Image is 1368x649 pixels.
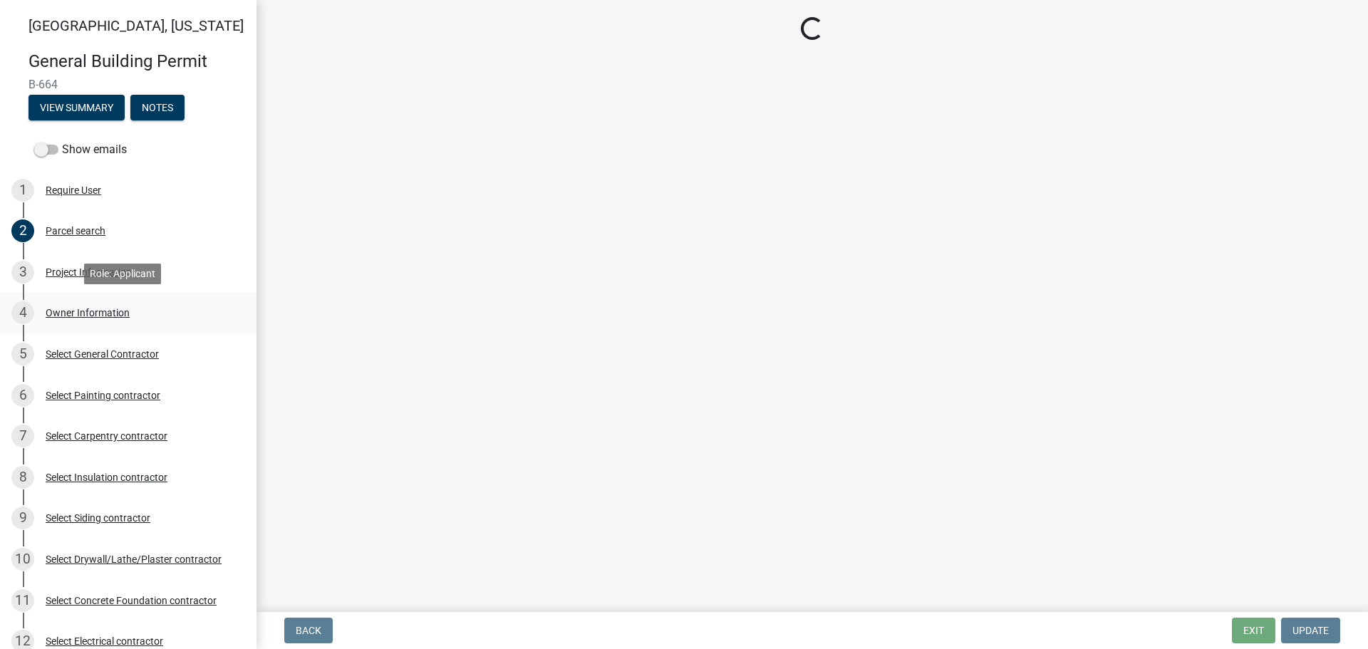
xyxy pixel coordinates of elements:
div: 7 [11,425,34,447]
div: Select Painting contractor [46,390,160,400]
wm-modal-confirm: Summary [28,103,125,114]
div: 3 [11,261,34,284]
div: Select Concrete Foundation contractor [46,596,217,606]
div: Select Siding contractor [46,513,150,523]
div: 10 [11,548,34,571]
div: Select Insulation contractor [46,472,167,482]
label: Show emails [34,141,127,158]
div: Select Drywall/Lathe/Plaster contractor [46,554,222,564]
h4: General Building Permit [28,51,245,72]
span: Back [296,625,321,636]
div: 8 [11,466,34,489]
div: 11 [11,589,34,612]
div: 9 [11,507,34,529]
div: 6 [11,384,34,407]
span: [GEOGRAPHIC_DATA], [US_STATE] [28,17,244,34]
div: Require User [46,185,101,195]
div: Select Electrical contractor [46,636,163,646]
button: Back [284,618,333,643]
div: Role: Applicant [84,264,161,284]
div: Owner Information [46,308,130,318]
div: 2 [11,219,34,242]
div: 4 [11,301,34,324]
div: Parcel search [46,226,105,236]
div: 1 [11,179,34,202]
div: 5 [11,343,34,365]
div: Project Information [46,267,132,277]
button: Notes [130,95,185,120]
span: Update [1292,625,1329,636]
div: Select Carpentry contractor [46,431,167,441]
button: Exit [1232,618,1275,643]
wm-modal-confirm: Notes [130,103,185,114]
button: View Summary [28,95,125,120]
span: B-664 [28,78,228,91]
button: Update [1281,618,1340,643]
div: Select General Contractor [46,349,159,359]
